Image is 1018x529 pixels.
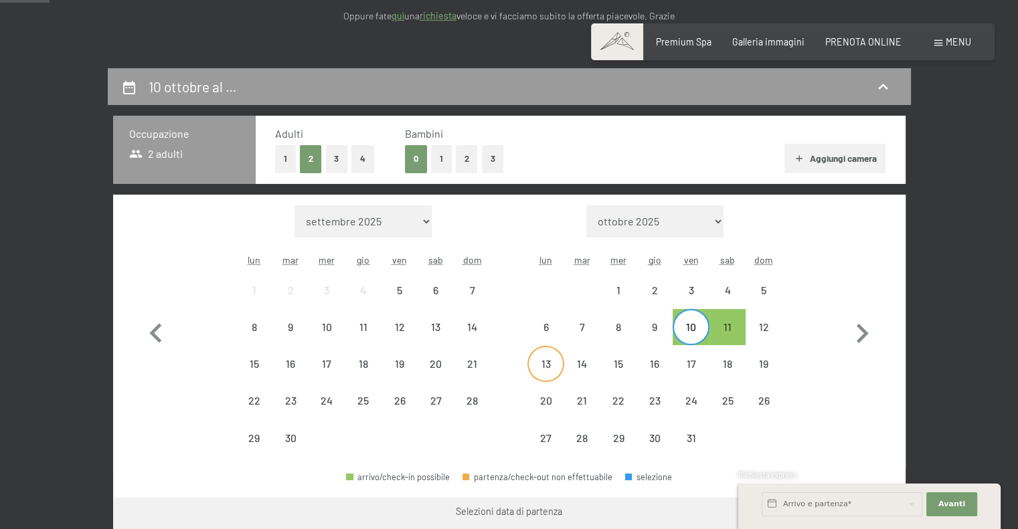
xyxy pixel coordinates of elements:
div: Sat Sep 06 2025 [418,272,454,308]
div: partenza/check-out non effettuabile [309,346,345,382]
div: Sat Oct 04 2025 [709,272,746,308]
div: partenza/check-out non effettuabile [454,272,490,308]
div: Wed Oct 01 2025 [600,272,637,308]
div: 2 [638,285,671,318]
div: Mon Sep 01 2025 [236,272,272,308]
div: partenza/check-out non effettuabile [564,346,600,382]
div: partenza/check-out possibile [673,309,709,345]
div: partenza/check-out non effettuabile [709,272,746,308]
abbr: sabato [428,254,443,266]
div: 14 [455,322,489,355]
div: 19 [383,358,416,392]
span: Richiesta express [738,470,797,479]
div: Sun Sep 14 2025 [454,309,490,345]
div: partenza/check-out non effettuabile [709,383,746,419]
div: Tue Sep 16 2025 [272,346,309,382]
div: Wed Oct 15 2025 [600,346,637,382]
div: Sun Sep 21 2025 [454,346,490,382]
div: 15 [238,358,271,392]
div: partenza/check-out non effettuabile [345,383,381,419]
div: 6 [419,285,452,318]
abbr: martedì [282,254,299,266]
div: Tue Sep 09 2025 [272,309,309,345]
button: 2 [300,145,322,173]
div: partenza/check-out non effettuabile [746,346,782,382]
span: Menu [946,36,971,47]
div: 15 [602,358,635,392]
button: Avanti [926,492,977,516]
div: partenza/check-out non effettuabile [600,420,637,456]
abbr: lunedì [539,254,552,266]
div: partenza/check-out non effettuabile [600,346,637,382]
div: partenza/check-out non effettuabile [637,309,673,345]
div: partenza/check-out non effettuabile [272,420,309,456]
div: Selezioni data di partenza [456,505,562,518]
div: partenza/check-out non effettuabile [418,383,454,419]
div: 14 [566,358,599,392]
div: Thu Sep 25 2025 [345,383,381,419]
div: Sat Sep 20 2025 [418,346,454,382]
div: Mon Oct 20 2025 [527,383,564,419]
button: 2 [456,145,478,173]
abbr: sabato [720,254,735,266]
div: partenza/check-out non effettuabile [637,420,673,456]
div: partenza/check-out non effettuabile [381,272,418,308]
abbr: domenica [754,254,773,266]
div: Mon Oct 13 2025 [527,346,564,382]
div: Fri Oct 31 2025 [673,420,709,456]
div: partenza/check-out non effettuabile [309,272,345,308]
div: partenza/check-out non effettuabile [309,383,345,419]
div: Sat Sep 13 2025 [418,309,454,345]
div: 22 [602,395,635,429]
button: 1 [275,145,296,173]
div: 29 [602,433,635,466]
button: 4 [351,145,374,173]
div: Wed Oct 08 2025 [600,309,637,345]
div: Wed Oct 29 2025 [600,420,637,456]
div: 7 [566,322,599,355]
div: Sun Sep 28 2025 [454,383,490,419]
abbr: lunedì [248,254,260,266]
div: 27 [529,433,562,466]
div: Thu Sep 18 2025 [345,346,381,382]
div: Sun Oct 19 2025 [746,346,782,382]
div: 21 [566,395,599,429]
div: Sat Oct 11 2025 [709,309,746,345]
div: partenza/check-out non effettuabile [272,309,309,345]
h3: Occupazione [129,126,240,141]
div: partenza/check-out non effettuabile [673,420,709,456]
div: partenza/check-out non effettuabile [564,383,600,419]
div: 8 [238,322,271,355]
div: partenza/check-out non effettuabile [381,383,418,419]
div: 19 [747,358,780,392]
div: Thu Sep 11 2025 [345,309,381,345]
div: partenza/check-out non effettuabile [345,272,381,308]
div: Sun Oct 26 2025 [746,383,782,419]
div: Tue Oct 21 2025 [564,383,600,419]
div: partenza/check-out non effettuabile [673,272,709,308]
div: partenza/check-out non effettuabile [236,309,272,345]
div: partenza/check-out non effettuabile [564,309,600,345]
div: Mon Sep 22 2025 [236,383,272,419]
div: 5 [383,285,416,318]
div: Thu Oct 09 2025 [637,309,673,345]
div: 4 [711,285,744,318]
div: 9 [638,322,671,355]
div: Mon Sep 29 2025 [236,420,272,456]
div: partenza/check-out non effettuabile [345,346,381,382]
div: 26 [383,395,416,429]
div: 23 [274,395,307,429]
div: 24 [310,395,343,429]
div: 11 [347,322,380,355]
div: Fri Sep 26 2025 [381,383,418,419]
div: partenza/check-out non effettuabile [600,309,637,345]
div: 5 [747,285,780,318]
button: 1 [431,145,452,173]
div: Mon Sep 08 2025 [236,309,272,345]
div: Fri Oct 24 2025 [673,383,709,419]
div: partenza/check-out non effettuabile [564,420,600,456]
div: 16 [274,358,307,392]
div: 30 [638,433,671,466]
a: richiesta [420,10,456,21]
div: partenza/check-out non effettuabile [637,383,673,419]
